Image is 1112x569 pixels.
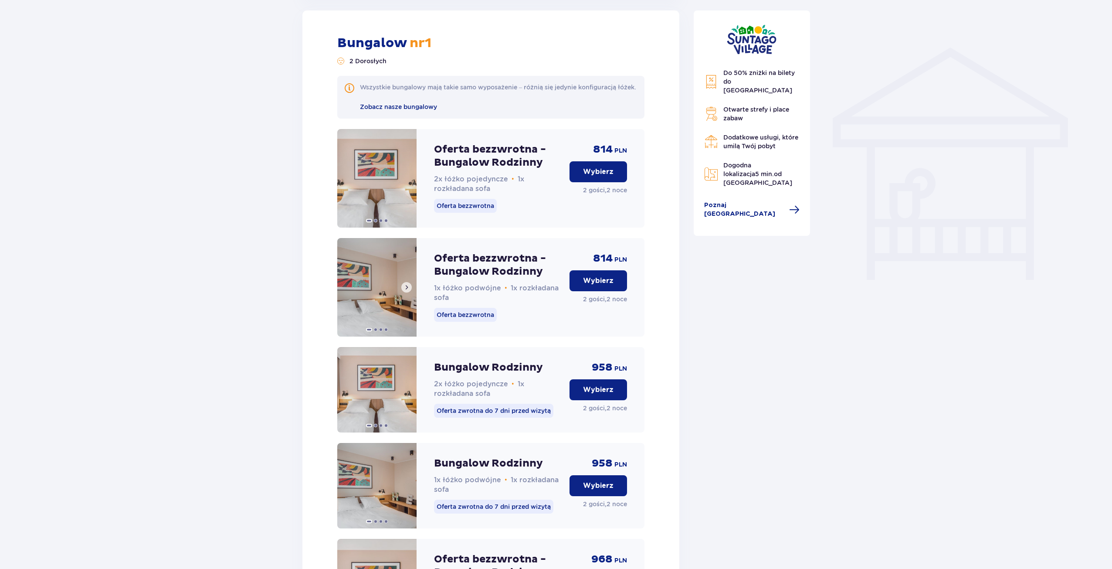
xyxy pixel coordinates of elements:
[727,24,776,55] img: Suntago Village
[434,476,501,484] span: 1x łóżko podwójne
[704,167,718,181] img: Map Icon
[593,252,613,265] span: 814
[434,252,563,278] p: Oferta bezzwrotna - Bungalow Rodzinny
[704,201,800,218] a: Poznaj [GEOGRAPHIC_DATA]
[704,135,718,149] img: Restaurant Icon
[434,308,497,322] p: Oferta bezzwrotna
[583,295,627,303] p: 2 gości , 2 noce
[434,175,508,183] span: 2x łóżko pojedyncze
[723,162,792,186] span: Dogodna lokalizacja od [GEOGRAPHIC_DATA]
[593,143,613,156] span: 814
[434,143,563,169] p: Oferta bezzwrotna - Bungalow Rodzinny
[570,161,627,182] button: Wybierz
[434,404,553,418] p: Oferta zwrotna do 7 dni przed wizytą
[614,365,627,373] span: PLN
[583,167,614,177] p: Wybierz
[583,276,614,286] p: Wybierz
[723,134,798,150] span: Dodatkowe usługi, które umilą Twój pobyt
[614,256,627,264] span: PLN
[360,103,437,110] span: Zobacz nasze bungalowy
[570,475,627,496] button: Wybierz
[704,201,784,218] span: Poznaj [GEOGRAPHIC_DATA]
[337,129,417,228] img: Oferta bezzwrotna - Bungalow Rodzinny
[591,553,613,566] span: 968
[755,170,774,177] span: 5 min.
[614,460,627,469] span: PLN
[723,69,795,94] span: Do 50% zniżki na bilety do [GEOGRAPHIC_DATA]
[583,500,627,508] p: 2 gości , 2 noce
[704,107,718,121] img: Grill Icon
[360,102,437,112] a: Zobacz nasze bungalowy
[592,361,613,374] span: 958
[512,175,514,184] span: •
[505,284,507,293] span: •
[434,361,543,374] p: Bungalow Rodzinny
[583,385,614,395] p: Wybierz
[337,347,417,433] img: Bungalow Rodzinny
[583,404,627,412] p: 2 gości , 2 noce
[407,35,431,51] span: nr 1
[583,481,614,491] p: Wybierz
[614,556,627,565] span: PLN
[337,58,344,65] img: Liczba gości
[434,457,543,470] p: Bungalow Rodzinny
[337,443,417,528] img: Bungalow Rodzinny
[704,75,718,89] img: Discount Icon
[360,83,636,92] div: Wszystkie bungalowy mają takie samo wyposażenie – różnią się jedynie konfiguracją łóżek.
[512,380,514,388] span: •
[570,270,627,291] button: Wybierz
[434,500,553,514] p: Oferta zwrotna do 7 dni przed wizytą
[570,379,627,400] button: Wybierz
[723,106,789,122] span: Otwarte strefy i place zabaw
[434,284,501,292] span: 1x łóżko podwójne
[583,186,627,194] p: 2 gości , 2 noce
[349,57,386,65] p: 2 Dorosłych
[337,35,431,51] p: Bungalow
[614,147,627,155] span: PLN
[434,199,497,213] p: Oferta bezzwrotna
[434,380,508,388] span: 2x łóżko pojedyncze
[592,457,613,470] span: 958
[505,476,507,484] span: •
[337,238,417,337] img: Oferta bezzwrotna - Bungalow Rodzinny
